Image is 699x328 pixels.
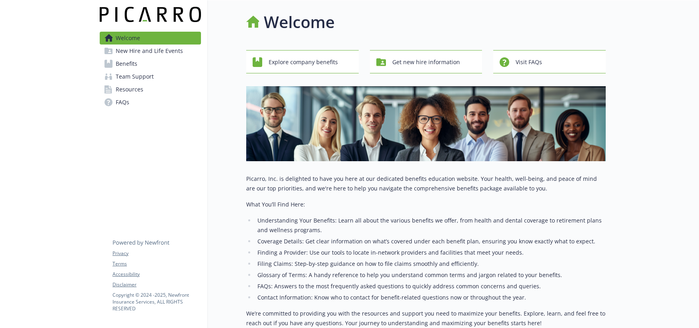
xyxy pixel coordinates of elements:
[246,200,606,209] p: What You’ll Find Here:
[112,260,201,267] a: Terms
[112,271,201,278] a: Accessibility
[112,292,201,312] p: Copyright © 2024 - 2025 , Newfront Insurance Services, ALL RIGHTS RESERVED
[100,96,201,109] a: FAQs
[246,309,606,328] p: We’re committed to providing you with the resources and support you need to maximize your benefit...
[264,10,335,34] h1: Welcome
[246,86,606,161] img: overview page banner
[116,83,143,96] span: Resources
[392,55,460,70] span: Get new hire information
[255,281,606,291] li: FAQs: Answers to the most frequently asked questions to quickly address common concerns and queries.
[370,50,482,73] button: Get new hire information
[255,293,606,302] li: Contact Information: Know who to contact for benefit-related questions now or throughout the year.
[116,45,183,57] span: New Hire and Life Events
[100,83,201,96] a: Resources
[255,237,606,246] li: Coverage Details: Get clear information on what’s covered under each benefit plan, ensuring you k...
[255,248,606,257] li: Finding a Provider: Use our tools to locate in-network providers and facilities that meet your ne...
[112,250,201,257] a: Privacy
[255,259,606,269] li: Filing Claims: Step-by-step guidance on how to file claims smoothly and efficiently.
[493,50,606,73] button: Visit FAQs
[116,70,154,83] span: Team Support
[100,32,201,45] a: Welcome
[516,55,542,70] span: Visit FAQs
[100,45,201,57] a: New Hire and Life Events
[116,32,140,45] span: Welcome
[269,55,338,70] span: Explore company benefits
[112,281,201,288] a: Disclaimer
[255,270,606,280] li: Glossary of Terms: A handy reference to help you understand common terms and jargon related to yo...
[246,174,606,193] p: Picarro, Inc. is delighted to have you here at our dedicated benefits education website. Your hea...
[255,216,606,235] li: Understanding Your Benefits: Learn all about the various benefits we offer, from health and denta...
[246,50,359,73] button: Explore company benefits
[116,96,129,109] span: FAQs
[100,57,201,70] a: Benefits
[116,57,137,70] span: Benefits
[100,70,201,83] a: Team Support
